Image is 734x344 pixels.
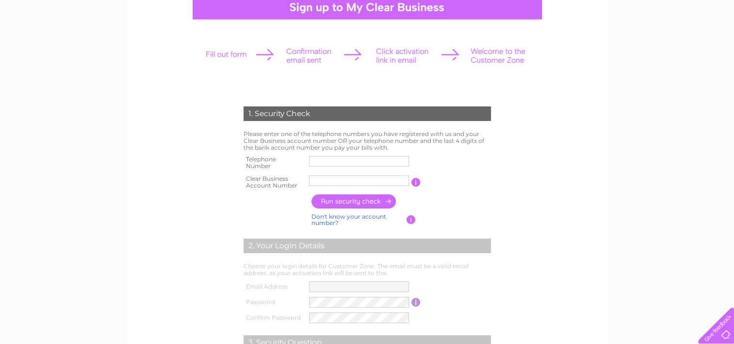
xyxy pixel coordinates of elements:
th: Password [241,294,307,310]
a: Contact [704,41,728,49]
th: Telephone Number [241,153,307,172]
td: Choose your login details for Customer Zone. The email must be a valid email address, as your act... [241,260,493,279]
img: logo.png [26,25,75,55]
input: Information [411,298,421,307]
a: Water [598,41,617,49]
a: 0333 014 3131 [551,5,618,17]
div: Clear Business is a trading name of Verastar Limited (registered in [GEOGRAPHIC_DATA] No. 3667643... [138,5,597,47]
a: Telecoms [650,41,679,49]
a: Blog [685,41,699,49]
div: 2. Your Login Details [244,239,491,253]
a: Energy [622,41,644,49]
td: Please enter one of the telephone numbers you have registered with us and your Clear Business acc... [241,128,493,153]
th: Clear Business Account Number [241,172,307,192]
input: Information [411,178,421,187]
th: Confirm Password [241,310,307,326]
input: Information [407,215,416,224]
th: Email Address [241,279,307,294]
div: 1. Security Check [244,106,491,121]
a: Don't know your account number? [311,213,386,227]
